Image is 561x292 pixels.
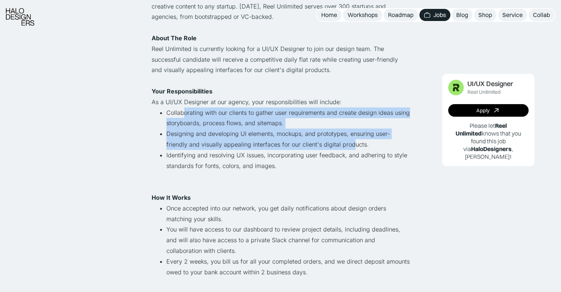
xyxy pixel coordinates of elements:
div: Shop [478,11,492,19]
p: ‍ ‍ [152,86,410,97]
a: Roadmap [384,9,418,21]
a: Blog [452,9,472,21]
p: Reel Unlimited is currently looking for a UI/UX Designer to join our design team. The successful ... [152,44,410,75]
p: ‍ [152,182,410,192]
li: Designing and developing UI elements, mockups, and prototypes, ensuring user-friendly and visuall... [166,128,410,150]
div: Home [321,11,337,19]
li: You will have access to our dashboard to review project details, including deadlines, and will al... [166,224,410,256]
li: Once accepted into our network, you get daily notifications about design orders matching your ski... [166,203,410,224]
a: Jobs [419,9,450,21]
img: Job Image [448,80,464,95]
li: Identifying and resolving UX issues, incorporating user feedback, and adhering to style standards... [166,150,410,182]
strong: About The Role [152,34,197,42]
div: Reel Unlimited [467,89,501,95]
div: Roadmap [388,11,413,19]
p: Please let knows that you found this job via , [PERSON_NAME]! [448,122,529,160]
b: HaloDesigners [471,145,512,152]
p: ‍ ‍ [152,33,410,44]
b: Reel Unlimited [456,122,507,137]
div: Collab [533,11,550,19]
strong: Your Responsibilities [152,87,212,95]
p: ‍ [152,22,410,33]
strong: How It Works [152,194,191,201]
a: Collab [529,9,554,21]
a: Shop [474,9,496,21]
div: Jobs [433,11,446,19]
a: Home [317,9,342,21]
div: Blog [456,11,468,19]
div: Service [502,11,523,19]
a: Apply [448,104,529,117]
p: ‍ [152,75,410,86]
a: Workshops [343,9,382,21]
li: Every 2 weeks, you bill us for all your completed orders, and we direct deposit amounts owed to y... [166,256,410,288]
a: Service [498,9,527,21]
li: Collaborating with our clients to gather user requirements and create design ideas using storyboa... [166,107,410,129]
div: Workshops [347,11,378,19]
div: Apply [476,107,489,114]
p: As a UI/UX Designer at our agency, your responsibilities will include: [152,97,410,107]
div: UI/UX Designer [467,80,513,87]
